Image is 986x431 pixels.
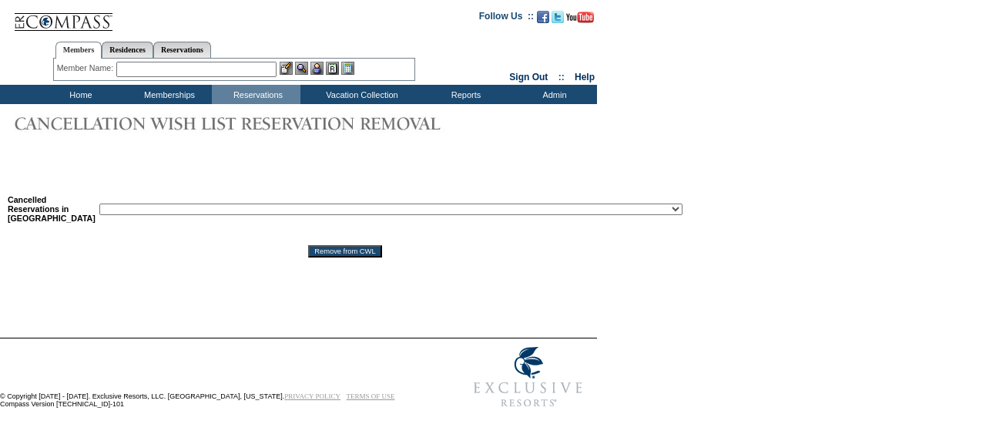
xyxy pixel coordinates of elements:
a: Follow us on Twitter [552,15,564,25]
a: Residences [102,42,153,58]
a: TERMS OF USE [347,392,395,400]
img: View [295,62,308,75]
img: b_calculator.gif [341,62,354,75]
img: b_edit.gif [280,62,293,75]
img: Subscribe to our YouTube Channel [566,12,594,23]
td: Memberships [123,85,212,104]
td: Home [35,85,123,104]
a: Members [55,42,102,59]
td: Reservations [212,85,300,104]
span: :: [558,72,565,82]
td: Reports [420,85,508,104]
a: Become our fan on Facebook [537,15,549,25]
a: Reservations [153,42,211,58]
b: Cancelled Reservations in [GEOGRAPHIC_DATA] [8,195,96,223]
img: Reservations [326,62,339,75]
a: Sign Out [509,72,548,82]
a: Help [575,72,595,82]
a: PRIVACY POLICY [284,392,340,400]
img: Follow us on Twitter [552,11,564,23]
img: Exclusive Resorts [459,338,597,416]
img: Cancellation Wish List Reservation Removal [8,108,470,139]
td: Follow Us :: [479,9,534,28]
div: Member Name: [57,62,116,75]
td: Vacation Collection [300,85,420,104]
input: Remove from CWL [308,245,381,258]
td: Admin [508,85,597,104]
img: Become our fan on Facebook [537,11,549,23]
a: Subscribe to our YouTube Channel [566,15,594,25]
img: Impersonate [310,62,324,75]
